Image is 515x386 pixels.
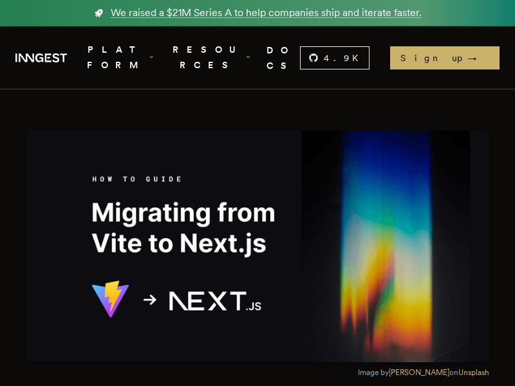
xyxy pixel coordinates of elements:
[267,42,300,73] a: DOCS
[458,368,489,377] a: Unsplash
[389,368,449,377] a: [PERSON_NAME]
[358,367,489,378] figcaption: Image by on
[82,42,154,73] button: PLATFORM
[390,46,500,69] a: Sign up
[170,42,251,73] button: RESOURCES
[324,51,366,64] span: 4.9 K
[111,5,422,21] span: We raised a $21M Series A to help companies ship and iterate faster.
[467,51,489,64] span: →
[26,131,489,362] img: Featured image for Migrating from Vite to Next.js blog post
